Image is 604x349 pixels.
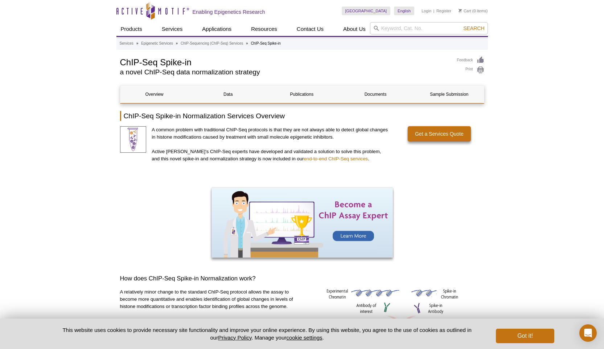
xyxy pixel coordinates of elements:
[120,86,189,103] a: Overview
[181,40,243,47] a: ChIP-Sequencing (ChIP-Seq) Services
[251,41,280,45] li: ChIP-Seq Spike-in
[496,329,554,343] button: Got it!
[436,8,451,13] a: Register
[120,288,300,310] p: A relatively minor change to the standard ChIP-Seq protocol allows the assay to become more quant...
[246,41,248,45] li: »
[459,9,462,12] img: Your Cart
[120,40,133,47] a: Services
[193,9,265,15] h2: Enabling Epigenetics Research
[152,148,389,163] p: Active [PERSON_NAME]'s ChIP-Seq experts have developed and validated a solution to solve this pro...
[339,22,370,36] a: About Us
[434,7,435,15] li: |
[194,86,262,103] a: Data
[50,326,484,341] p: This website uses cookies to provide necessary site functionality and improve your online experie...
[136,41,139,45] li: »
[116,22,147,36] a: Products
[218,334,251,341] a: Privacy Policy
[247,22,282,36] a: Resources
[341,86,410,103] a: Documents
[422,8,431,13] a: Login
[176,41,178,45] li: »
[268,86,336,103] a: Publications
[120,274,484,283] h3: How does ChIP-Seq Spike-in Normalization work?
[459,8,471,13] a: Cart
[304,156,368,161] a: end-to-end ChIP-Seq services
[198,22,236,36] a: Applications
[120,69,450,75] h2: a novel ChIP-Seq data normalization strategy
[342,7,391,15] a: [GEOGRAPHIC_DATA]
[157,22,187,36] a: Services
[459,7,488,15] li: (0 items)
[457,66,484,74] a: Print
[152,126,389,141] p: A common problem with traditional ChIP-Seq protocols is that they are not always able to detect g...
[394,7,414,15] a: English
[457,56,484,64] a: Feedback
[120,111,484,121] h2: ChIP-Seq Spike-in Normalization Services Overview
[120,56,450,67] h1: ChIP-Seq Spike-in
[415,86,483,103] a: Sample Submission
[370,22,488,34] input: Keyword, Cat. No.
[408,126,471,141] a: Get a Services Quote
[461,25,486,32] button: Search
[463,25,484,31] span: Search
[579,324,597,342] div: Open Intercom Messenger
[211,188,393,258] img: Become a ChIP Assay Expert
[141,40,173,47] a: Epigenetic Services
[120,126,147,153] img: Spike-In
[292,22,328,36] a: Contact Us
[286,334,322,341] button: cookie settings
